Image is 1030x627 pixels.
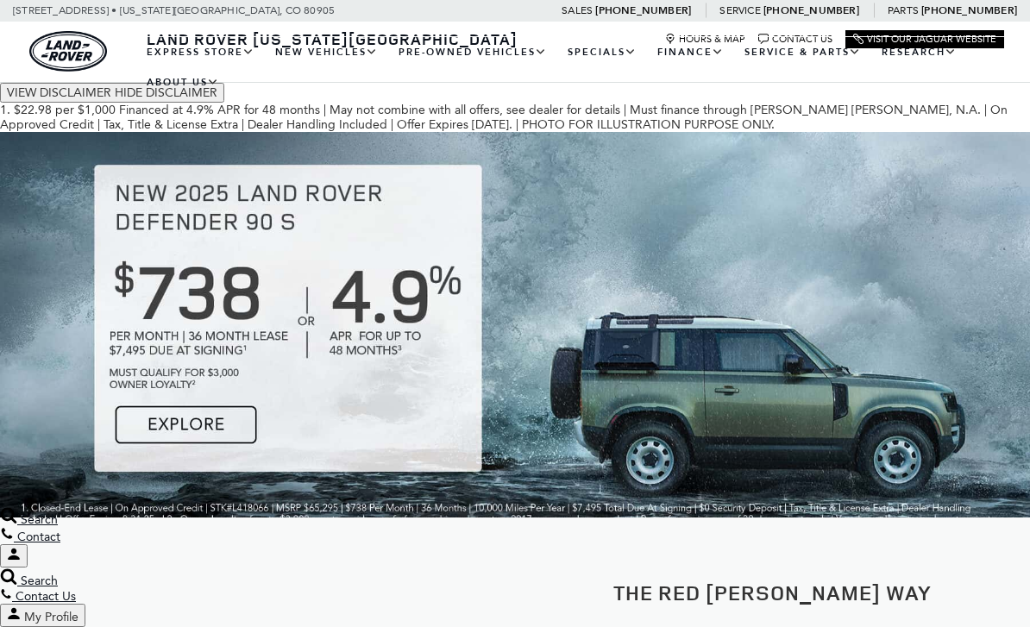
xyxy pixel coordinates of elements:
span: Contact Us [16,589,76,604]
a: [PHONE_NUMBER] [921,3,1017,17]
a: [PHONE_NUMBER] [763,3,859,17]
a: Pre-Owned Vehicles [388,37,557,67]
span: My Profile [24,610,79,624]
span: Search [21,574,58,588]
span: Search [21,512,58,527]
a: Specials [557,37,647,67]
a: [STREET_ADDRESS] • [US_STATE][GEOGRAPHIC_DATA], CO 80905 [13,4,335,16]
span: Contact [17,530,60,544]
a: Visit Our Jaguar Website [853,34,996,45]
span: Parts [888,4,919,16]
span: Sales [562,4,593,16]
nav: Main Navigation [136,37,1004,97]
a: Service & Parts [734,37,871,67]
a: land-rover [29,31,107,72]
a: [PHONE_NUMBER] [595,3,691,17]
a: Hours & Map [665,34,745,45]
a: EXPRESS STORE [136,37,265,67]
span: VIEW DISCLAIMER [7,85,111,100]
img: Land Rover [29,31,107,72]
a: New Vehicles [265,37,388,67]
a: Finance [647,37,734,67]
span: HIDE DISCLAIMER [115,85,217,100]
span: Land Rover [US_STATE][GEOGRAPHIC_DATA] [147,28,518,49]
a: Land Rover [US_STATE][GEOGRAPHIC_DATA] [136,28,528,49]
a: About Us [136,67,229,97]
a: Research [871,37,967,67]
span: Service [719,4,760,16]
a: Contact Us [758,34,832,45]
